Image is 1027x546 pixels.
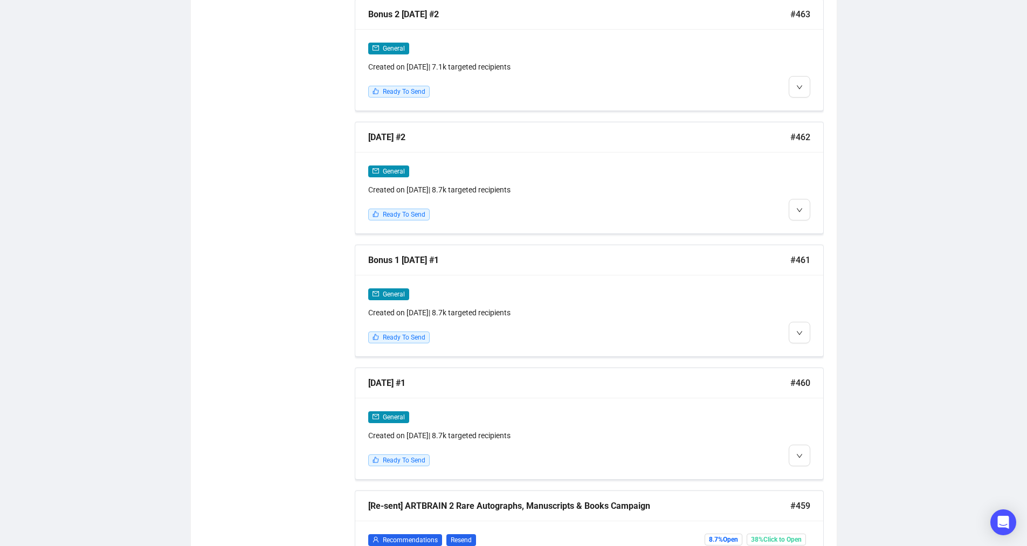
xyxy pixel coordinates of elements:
div: Created on [DATE] | 8.7k targeted recipients [368,430,698,441]
span: down [796,330,803,336]
span: #462 [790,130,810,144]
span: #461 [790,253,810,267]
span: 8.7% Open [705,534,742,545]
a: Bonus 1 [DATE] #1#461mailGeneralCreated on [DATE]| 8.7k targeted recipientslikeReady To Send [355,245,824,357]
span: mail [373,168,379,174]
span: down [796,207,803,213]
span: down [796,453,803,459]
a: [DATE] #2#462mailGeneralCreated on [DATE]| 8.7k targeted recipientslikeReady To Send [355,122,824,234]
a: [DATE] #1#460mailGeneralCreated on [DATE]| 8.7k targeted recipientslikeReady To Send [355,368,824,480]
span: #459 [790,499,810,513]
span: user [373,536,379,543]
div: Bonus 2 [DATE] #2 [368,8,790,21]
span: down [796,84,803,91]
span: Ready To Send [383,88,425,95]
div: Created on [DATE] | 7.1k targeted recipients [368,61,698,73]
div: [DATE] #2 [368,130,790,144]
span: Resend [446,534,476,546]
span: #463 [790,8,810,21]
span: mail [373,413,379,420]
span: 38% Click to Open [747,534,806,545]
span: like [373,457,379,463]
span: General [383,413,405,421]
span: mail [373,291,379,297]
span: General [383,45,405,52]
span: General [383,168,405,175]
span: Ready To Send [383,457,425,464]
span: like [373,211,379,217]
div: Created on [DATE] | 8.7k targeted recipients [368,184,698,196]
span: #460 [790,376,810,390]
span: Ready To Send [383,211,425,218]
span: like [373,88,379,94]
span: like [373,334,379,340]
span: mail [373,45,379,51]
span: Recommendations [383,536,438,544]
span: Ready To Send [383,334,425,341]
div: Bonus 1 [DATE] #1 [368,253,790,267]
div: [DATE] #1 [368,376,790,390]
div: Open Intercom Messenger [990,509,1016,535]
div: [Re-sent] ARTBRAIN 2 Rare Autographs, Manuscripts & Books Campaign [368,499,790,513]
div: Created on [DATE] | 8.7k targeted recipients [368,307,698,319]
span: General [383,291,405,298]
